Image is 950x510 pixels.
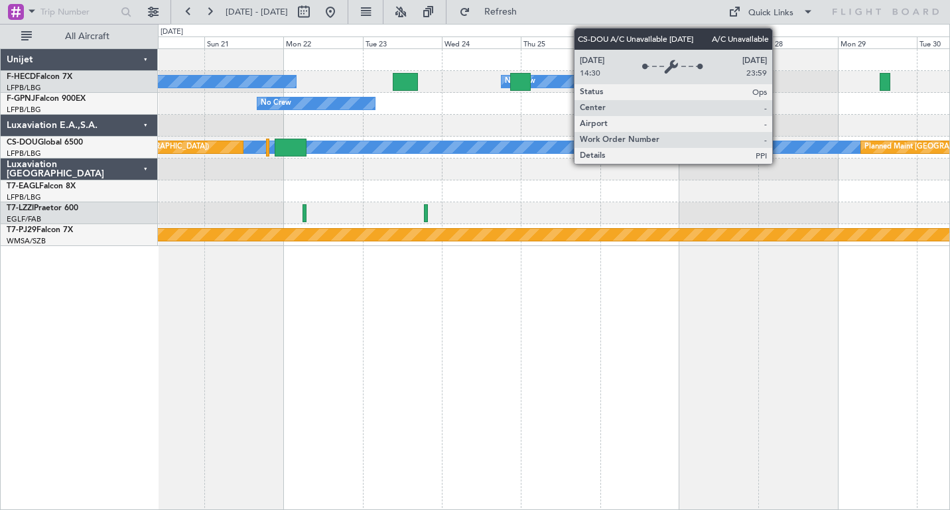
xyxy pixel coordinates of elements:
button: Quick Links [722,1,820,23]
span: T7-PJ29 [7,226,36,234]
span: F-HECD [7,73,36,81]
div: Mon 22 [283,36,362,48]
span: [DATE] - [DATE] [226,6,288,18]
div: No Crew [505,72,535,92]
div: Thu 25 [521,36,600,48]
a: F-HECDFalcon 7X [7,73,72,81]
span: Refresh [473,7,529,17]
button: Refresh [453,1,533,23]
a: T7-LZZIPraetor 600 [7,204,78,212]
a: WMSA/SZB [7,236,46,246]
div: Sat 27 [679,36,758,48]
a: LFPB/LBG [7,105,41,115]
span: T7-EAGL [7,182,39,190]
div: No Crew [261,94,291,113]
a: LFPB/LBG [7,83,41,93]
div: Mon 29 [838,36,917,48]
input: Trip Number [40,2,117,22]
a: LFPB/LBG [7,149,41,159]
div: Quick Links [748,7,793,20]
a: T7-PJ29Falcon 7X [7,226,73,234]
div: Wed 24 [442,36,521,48]
a: CS-DOUGlobal 6500 [7,139,83,147]
span: CS-DOU [7,139,38,147]
span: F-GPNJ [7,95,35,103]
span: All Aircraft [34,32,140,41]
button: All Aircraft [15,26,144,47]
div: Sat 20 [125,36,204,48]
a: EGLF/FAB [7,214,41,224]
div: Sun 28 [758,36,837,48]
div: Tue 23 [363,36,442,48]
div: Fri 26 [600,36,679,48]
a: T7-EAGLFalcon 8X [7,182,76,190]
div: [DATE] [161,27,183,38]
a: F-GPNJFalcon 900EX [7,95,86,103]
a: LFPB/LBG [7,192,41,202]
div: Sun 21 [204,36,283,48]
span: T7-LZZI [7,204,34,212]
